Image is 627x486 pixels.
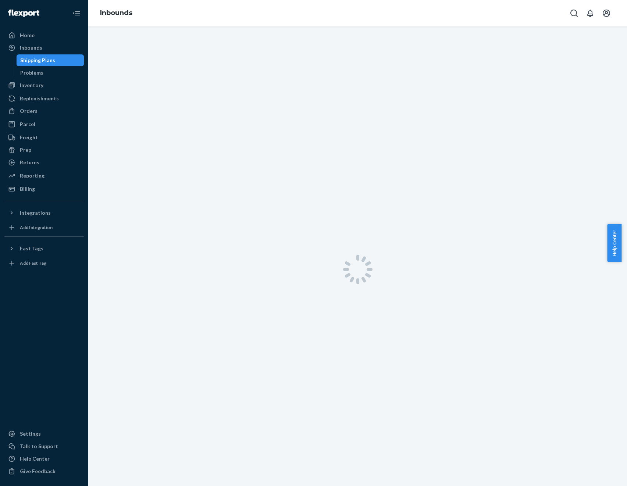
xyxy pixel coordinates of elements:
div: Settings [20,430,41,437]
img: Flexport logo [8,10,39,17]
a: Shipping Plans [17,54,84,66]
button: Integrations [4,207,84,219]
button: Open Search Box [567,6,581,21]
a: Settings [4,428,84,440]
ol: breadcrumbs [94,3,138,24]
div: Returns [20,159,39,166]
div: Replenishments [20,95,59,102]
button: Open account menu [599,6,614,21]
div: Home [20,32,35,39]
a: Inbounds [100,9,132,17]
div: Freight [20,134,38,141]
div: Billing [20,185,35,193]
a: Add Integration [4,222,84,233]
button: Open notifications [583,6,598,21]
button: Fast Tags [4,243,84,254]
a: Add Fast Tag [4,257,84,269]
a: Inbounds [4,42,84,54]
a: Prep [4,144,84,156]
div: Shipping Plans [20,57,55,64]
div: Reporting [20,172,44,179]
div: Integrations [20,209,51,217]
div: Inbounds [20,44,42,51]
a: Reporting [4,170,84,182]
a: Home [4,29,84,41]
div: Talk to Support [20,443,58,450]
div: Problems [20,69,43,76]
div: Help Center [20,455,50,462]
button: Close Navigation [69,6,84,21]
div: Fast Tags [20,245,43,252]
a: Returns [4,157,84,168]
a: Freight [4,132,84,143]
a: Billing [4,183,84,195]
a: Inventory [4,79,84,91]
div: Add Fast Tag [20,260,46,266]
div: Add Integration [20,224,53,231]
a: Help Center [4,453,84,465]
a: Parcel [4,118,84,130]
button: Give Feedback [4,465,84,477]
button: Help Center [607,224,621,262]
div: Inventory [20,82,43,89]
a: Orders [4,105,84,117]
a: Replenishments [4,93,84,104]
div: Orders [20,107,38,115]
div: Parcel [20,121,35,128]
button: Talk to Support [4,440,84,452]
div: Give Feedback [20,468,56,475]
div: Prep [20,146,31,154]
a: Problems [17,67,84,79]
